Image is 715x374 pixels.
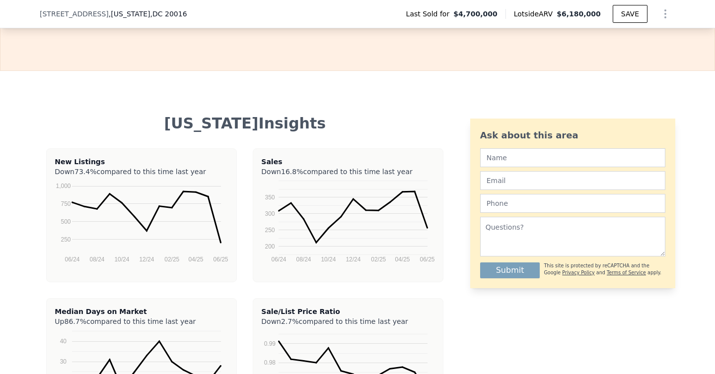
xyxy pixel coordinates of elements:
div: Median Days on Market [55,307,228,316]
text: 0.98 [264,359,276,366]
div: Ask about this area [480,128,665,142]
text: 10/24 [115,256,130,263]
text: 200 [265,243,275,250]
text: 500 [61,218,71,225]
text: 350 [265,194,275,201]
svg: A chart. [261,179,435,278]
span: $6,180,000 [557,10,601,18]
button: SAVE [613,5,647,23]
text: 08/24 [296,256,311,263]
text: 0.99 [264,340,276,347]
span: , DC 20016 [150,10,187,18]
span: Lotside ARV [514,9,557,19]
span: $4,700,000 [453,9,498,19]
div: Down compared to this time last year [261,167,435,173]
text: 30 [60,358,67,365]
a: Privacy Policy [562,270,594,275]
span: 73.4% [74,168,96,176]
span: [STREET_ADDRESS] [40,9,109,19]
text: 250 [61,236,71,243]
svg: A chart. [55,179,228,278]
text: 04/25 [189,256,204,263]
div: Down compared to this time last year [261,316,435,322]
div: Up compared to this time last year [55,316,228,322]
text: 1,000 [56,183,71,189]
div: Sales [261,157,435,167]
text: 04/25 [395,256,410,263]
span: 2.7% [281,317,299,325]
text: 750 [61,200,71,207]
text: 12/24 [140,256,154,263]
text: 12/24 [346,256,361,263]
button: Submit [480,262,540,278]
text: 08/24 [90,256,105,263]
button: Show Options [655,4,675,24]
div: This site is protected by reCAPTCHA and the Google and apply. [544,262,665,277]
text: 06/25 [420,256,435,263]
input: Email [480,171,665,190]
text: 250 [265,227,275,234]
input: Name [480,148,665,167]
text: 06/25 [214,256,228,263]
span: 16.8% [281,168,303,176]
text: 40 [60,338,67,345]
span: , [US_STATE] [109,9,187,19]
a: Terms of Service [607,270,646,275]
text: 06/24 [272,256,286,263]
span: 86.7% [64,317,86,325]
text: 300 [265,210,275,217]
text: 06/24 [65,256,80,263]
text: 10/24 [321,256,336,263]
input: Phone [480,194,665,213]
text: 02/25 [165,256,180,263]
div: Down compared to this time last year [55,167,228,173]
span: Last Sold for [406,9,454,19]
div: [US_STATE] Insights [48,115,442,132]
text: 02/25 [371,256,386,263]
div: New Listings [55,157,228,167]
div: Sale/List Price Ratio [261,307,435,316]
